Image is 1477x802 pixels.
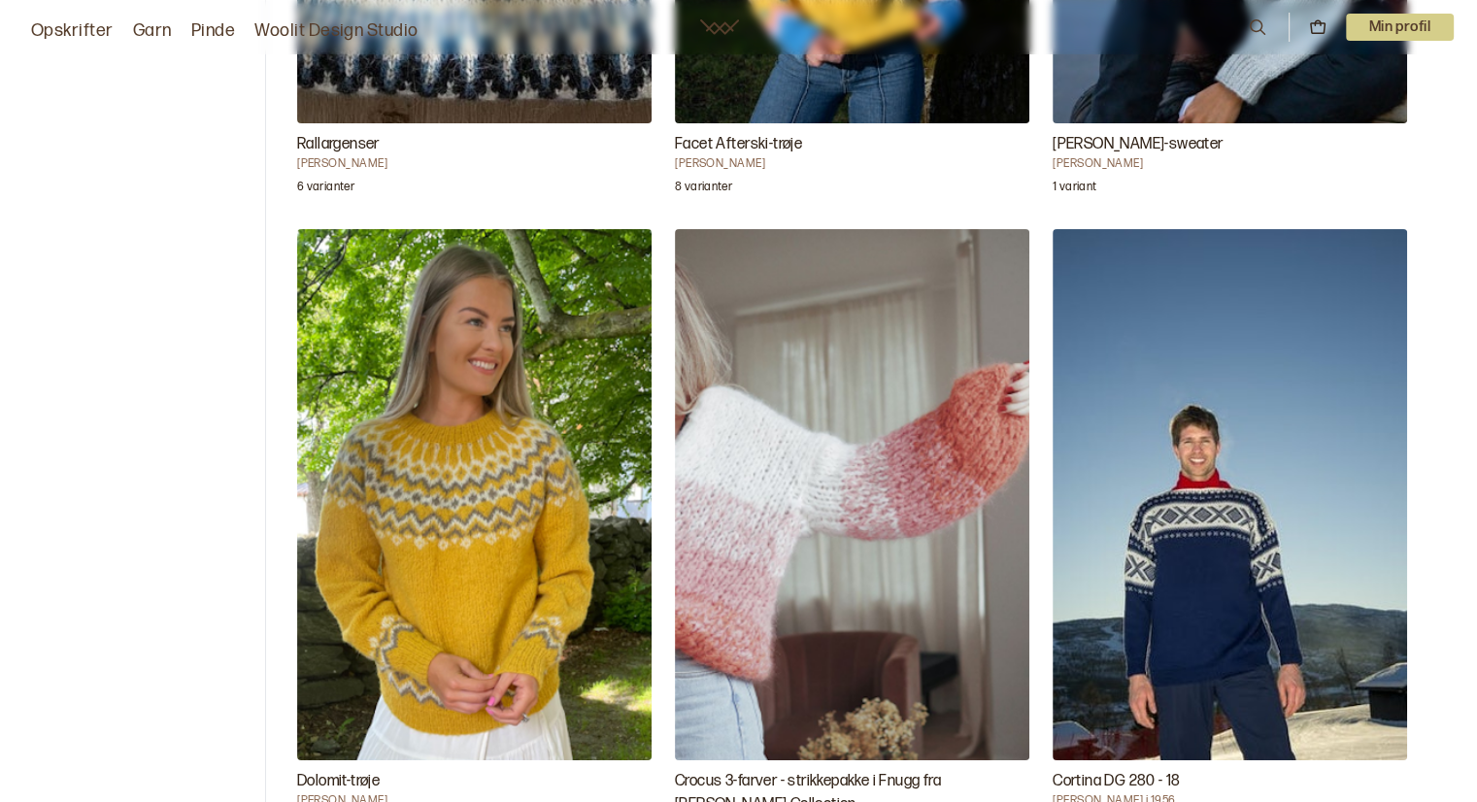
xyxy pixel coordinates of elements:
font: Facet Afterski-trøje [675,135,802,153]
a: Woolite [700,19,739,35]
font: Rallargenser [297,135,380,153]
font: [PERSON_NAME] [1053,156,1143,171]
img: Trine Lise HøysethDolomit sweater [297,229,652,761]
p: Min profil [1346,14,1455,41]
a: Opskrifter [31,17,114,45]
a: Pinde [191,17,235,45]
font: Cortina DG 280 - 18 [1053,772,1181,790]
font: Dolomit-trøje [297,772,380,790]
font: 6 varianter [297,180,354,194]
font: Garn [133,20,172,41]
a: Woolit Design Studio [254,17,419,45]
font: Pinde [191,20,235,41]
a: Garn [133,17,172,45]
font: 1 variant [1053,180,1096,194]
font: [PERSON_NAME] [675,156,765,171]
img: Camilla PihlCrocus 3-farver - strikkepakke i Fnugg fra Camilla Pihl Collection [675,229,1029,761]
font: Opskrifter [31,20,114,41]
font: [PERSON_NAME]-sweater [1053,135,1223,153]
button: Bruger-rullemenu [1346,14,1455,41]
font: 8 varianter [675,180,732,194]
img: Bitten Eriksen i 1956 Cortina DG 280 - 18 [1053,229,1407,761]
font: [PERSON_NAME] [297,156,387,171]
font: Woolit Design Studio [254,20,419,41]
